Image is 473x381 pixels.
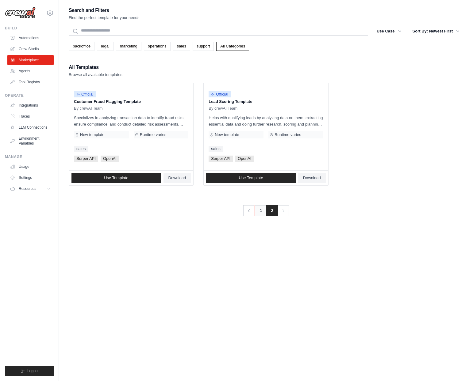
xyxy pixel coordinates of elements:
[69,63,122,72] h2: All Templates
[71,173,161,183] a: Use Template
[373,26,405,37] button: Use Case
[239,175,263,180] span: Use Template
[163,173,191,183] a: Download
[243,205,289,216] nav: Pagination
[7,77,54,87] a: Tool Registry
[5,26,54,31] div: Build
[209,146,223,152] a: sales
[7,162,54,172] a: Usage
[7,123,54,132] a: LLM Connections
[74,156,98,162] span: Serper API
[74,91,96,97] span: Official
[7,134,54,148] a: Environment Variables
[209,99,323,105] p: Lead Scoring Template
[409,26,463,37] button: Sort By: Newest First
[298,173,326,183] a: Download
[7,111,54,121] a: Traces
[69,6,140,15] h2: Search and Filters
[140,132,167,137] span: Runtime varies
[74,115,188,127] p: Specializes in analyzing transaction data to identify fraud risks, ensure compliance, and conduct...
[69,15,140,21] p: Find the perfect template for your needs
[69,72,122,78] p: Browse all available templates
[209,106,237,111] span: By crewAI Team
[7,66,54,76] a: Agents
[209,156,233,162] span: Serper API
[74,106,103,111] span: By crewAI Team
[7,184,54,194] button: Resources
[209,115,323,127] p: Helps with qualifying leads by analyzing data on them, extracting essential data and doing furthe...
[116,42,141,51] a: marketing
[5,93,54,98] div: Operate
[215,132,239,137] span: New template
[7,55,54,65] a: Marketplace
[266,205,278,216] span: 2
[7,44,54,54] a: Crew Studio
[7,33,54,43] a: Automations
[303,175,321,180] span: Download
[5,154,54,159] div: Manage
[235,156,254,162] span: OpenAI
[27,368,39,373] span: Logout
[275,132,301,137] span: Runtime varies
[101,156,119,162] span: OpenAI
[193,42,214,51] a: support
[168,175,186,180] span: Download
[206,173,296,183] a: Use Template
[80,132,104,137] span: New template
[104,175,128,180] span: Use Template
[5,7,36,19] img: Logo
[7,100,54,110] a: Integrations
[97,42,113,51] a: legal
[144,42,171,51] a: operations
[69,42,94,51] a: backoffice
[209,91,231,97] span: Official
[255,205,267,216] a: 1
[7,173,54,183] a: Settings
[216,42,249,51] a: All Categories
[19,186,36,191] span: Resources
[74,99,188,105] p: Customer Fraud Flagging Template
[5,366,54,376] button: Logout
[173,42,190,51] a: sales
[74,146,88,152] a: sales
